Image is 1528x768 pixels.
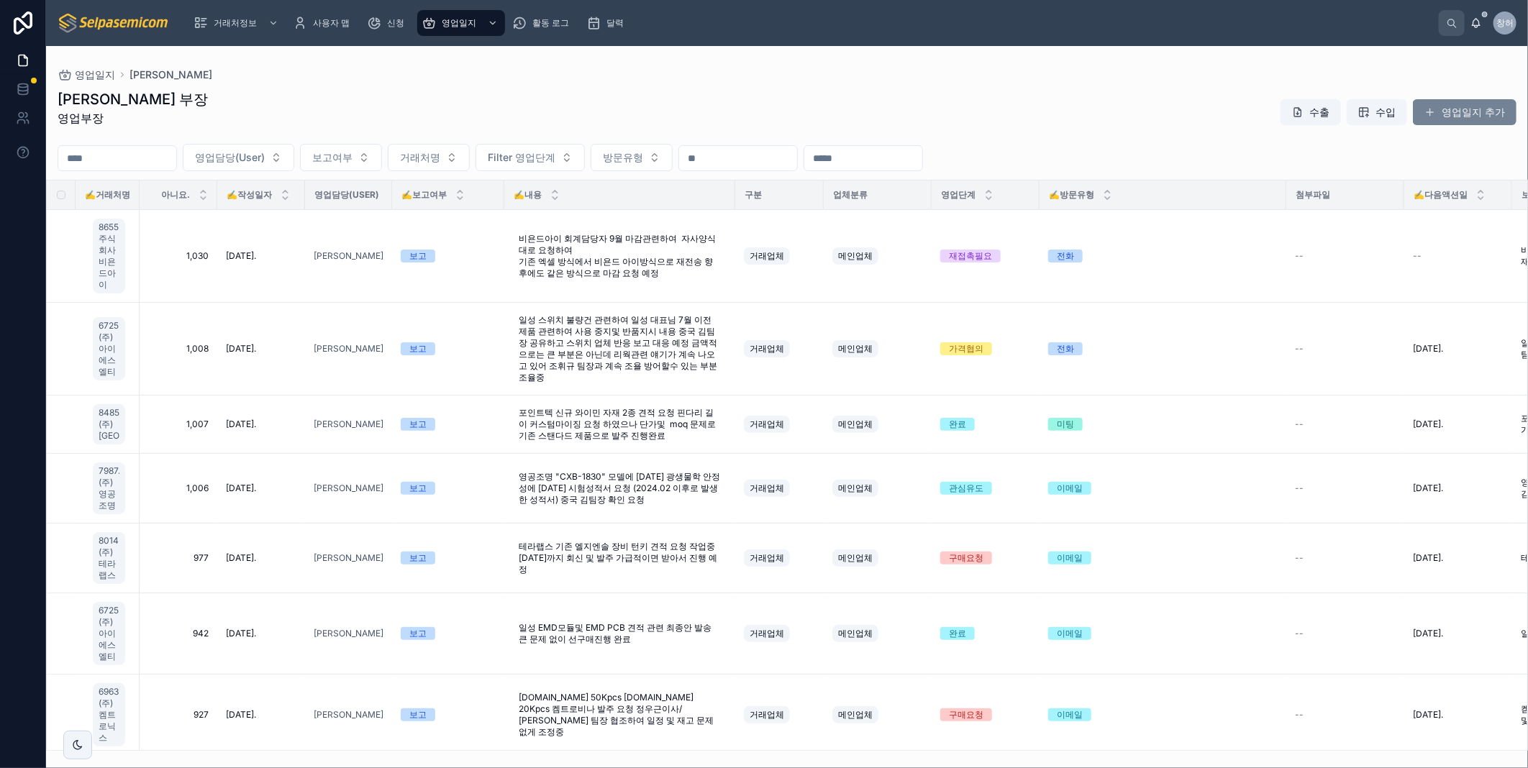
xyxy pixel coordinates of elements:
span: 달력 [606,17,624,29]
a: 이메일 [1048,552,1278,564]
a: [PERSON_NAME] [314,250,383,262]
span: 8014. (주)테라랩스 [99,535,119,581]
a: 전화 [1048,342,1278,355]
button: 선택 버튼 [476,144,585,171]
span: -- [1295,419,1304,430]
a: [DATE]. [226,709,296,721]
div: 보고 [409,342,427,355]
a: [PERSON_NAME] [314,343,383,355]
span: 구분 [745,189,762,201]
span: [DATE]. [1413,419,1443,430]
a: 구매요청 [940,552,1031,564]
a: 보고 [401,708,496,721]
a: [PERSON_NAME] [314,628,383,639]
a: [DATE]. [1413,552,1504,564]
a: 메인업체 [832,703,923,726]
span: ✍️다음액션일 [1414,189,1468,201]
span: ✍️작성일자 [227,189,272,201]
span: [DATE]. [1413,628,1443,639]
div: 스크롤 가능한 콘텐츠 [182,7,1439,39]
span: 8485. (주)[GEOGRAPHIC_DATA] [99,407,119,442]
a: -- [1295,483,1396,494]
span: Filter 영업단계 [488,150,555,165]
span: 보고여부 [312,150,353,165]
a: [PERSON_NAME] [314,483,383,494]
div: 재접촉필요 [949,250,992,262]
a: 6963. (주)켐트로닉스 [93,680,131,749]
span: 1,008 [148,343,209,355]
span: [DATE]. [226,419,256,430]
a: 메인업체 [832,477,923,500]
a: 전화 [1048,250,1278,262]
a: 일성 스위치 불량건 관련하여 일성 대표님 7월 이전 제품 관련하여 사용 중지및 반품지시 내용 중국 김팀장 공유하고 스위치 업체 반응 보고 대응 예정 금액적으로는 큰 부분은 아... [513,308,727,389]
span: ✍️방문유형 [1049,189,1094,201]
a: 1,007 [148,419,209,430]
a: [PERSON_NAME] [314,552,383,564]
a: 보고 [401,627,496,640]
a: 영공조명 "CXB-1830" 모델에 [DATE] 광생물학 안정성에 [DATE] 시험성적서 요청 (2024.02 이후로 발생한 성적서) 중국 김팀장 확인 요청 [513,465,727,511]
div: 구매요청 [949,552,983,564]
span: 메인업체 [838,483,873,494]
button: 영업일지 추가 [1413,99,1516,125]
a: 942 [148,628,209,639]
a: 6725. (주)아이에스엘티 [93,599,131,668]
button: 선택 버튼 [183,144,294,171]
span: 거래업체 [750,628,784,639]
div: 이메일 [1057,708,1083,721]
a: [DATE]. [1413,709,1504,721]
span: 영업일지 [442,17,476,29]
a: 신청 [363,10,414,36]
a: 보고 [401,250,496,262]
a: -- [1413,250,1504,262]
a: 6725. (주)아이에스엘티 [93,317,125,380]
a: 거래업체 [744,244,815,268]
a: [PERSON_NAME] [314,709,383,721]
a: 가격협의 [940,342,1031,355]
a: 완료 [940,418,1031,431]
a: 사용자 맵 [288,10,360,36]
a: [DATE]. [1413,628,1504,639]
a: [DATE]. [226,628,296,639]
span: 업체분류 [833,189,868,201]
a: 거래업체 [744,703,815,726]
span: [DATE]. [226,250,256,262]
a: 비욘드아이 회계담당자 9월 마감관련하여 자사양식대로 요청하여 기존 엑셀 방식에서 비욘드 아이방식으로 재전송 향후에도 같은 방식으로 마감 요청 예정 [513,227,727,285]
span: [DATE]. [1413,552,1443,564]
a: 포인트텍 신규 와이민 자재 2종 견적 요청 핀다리 길이 커스텀마이징 요청 하였으나 단가및 moq 문제로 기존 스탠다드 제품으로 발주 진행완료 [513,401,727,447]
a: 일성 EMD모듈및 EMD PCB 견적 관련 최종안 발송 큰 문제 없이 선구매진행 완료 [513,616,727,651]
a: 927 [148,709,209,721]
a: 6725. (주)아이에스엘티 [93,314,131,383]
a: 영업일지 [58,68,115,82]
span: 거래업체 [750,552,784,564]
span: 영공조명 "CXB-1830" 모델에 [DATE] 광생물학 안정성에 [DATE] 시험성적서 요청 (2024.02 이후로 발생한 성적서) 중국 김팀장 확인 요청 [519,471,721,506]
div: 전화 [1057,250,1074,262]
a: 달력 [582,10,634,36]
div: 관심유도 [949,482,983,495]
a: [DATE]. [226,419,296,430]
a: [DATE]. [226,343,296,355]
a: 거래처정보 [189,10,286,36]
a: 1,006 [148,483,209,494]
span: 거래업체 [750,250,784,262]
span: 신청 [387,17,404,29]
a: 7987. (주)영공조명 [93,460,131,517]
span: 비욘드아이 회계담당자 9월 마감관련하여 자사양식대로 요청하여 기존 엑셀 방식에서 비욘드 아이방식으로 재전송 향후에도 같은 방식으로 마감 요청 예정 [519,233,721,279]
span: 창허 [1496,17,1514,29]
a: 메인업체 [832,547,923,570]
a: [PERSON_NAME] [129,68,212,82]
span: -- [1295,709,1304,721]
span: 메인업체 [838,628,873,639]
div: 보고 [409,418,427,431]
div: 완료 [949,418,966,431]
span: 8655. 주식회사 비욘드아이 [99,221,119,291]
button: 선택 버튼 [388,144,470,171]
div: 이메일 [1057,552,1083,564]
a: 6725. (주)아이에스엘티 [93,602,125,665]
div: 보고 [409,552,427,564]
